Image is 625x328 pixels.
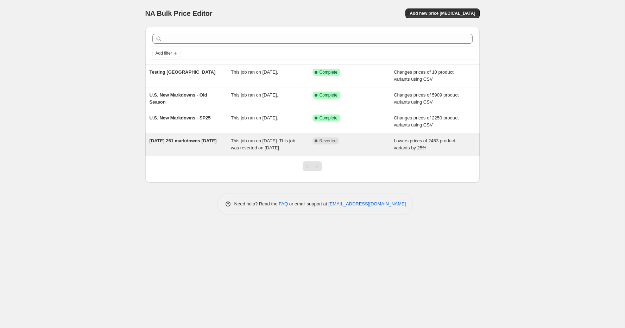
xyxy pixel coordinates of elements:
[234,201,279,206] span: Need help? Read the
[231,69,278,75] span: This job ran on [DATE].
[320,115,337,121] span: Complete
[150,138,217,143] span: [DATE] 251 markdowns [DATE]
[320,92,337,98] span: Complete
[394,69,454,82] span: Changes prices of 10 product variants using CSV
[150,92,207,105] span: U.S. New Markdowns - Old Season
[152,49,181,57] button: Add filter
[394,115,459,128] span: Changes prices of 2250 product variants using CSV
[231,92,278,98] span: This job ran on [DATE].
[394,138,455,150] span: Lowers prices of 2453 product variants by 25%
[405,8,479,18] button: Add new price [MEDICAL_DATA]
[394,92,459,105] span: Changes prices of 5909 product variants using CSV
[145,10,213,17] span: NA Bulk Price Editor
[288,201,328,206] span: or email support at
[150,69,216,75] span: Testing [GEOGRAPHIC_DATA]
[410,11,475,16] span: Add new price [MEDICAL_DATA]
[328,201,406,206] a: [EMAIL_ADDRESS][DOMAIN_NAME]
[320,69,337,75] span: Complete
[320,138,337,144] span: Reverted
[279,201,288,206] a: FAQ
[150,115,211,120] span: U.S. New Markdowns - SP25
[231,115,278,120] span: This job ran on [DATE].
[231,138,295,150] span: This job ran on [DATE]. This job was reverted on [DATE].
[303,161,322,171] nav: Pagination
[156,50,172,56] span: Add filter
